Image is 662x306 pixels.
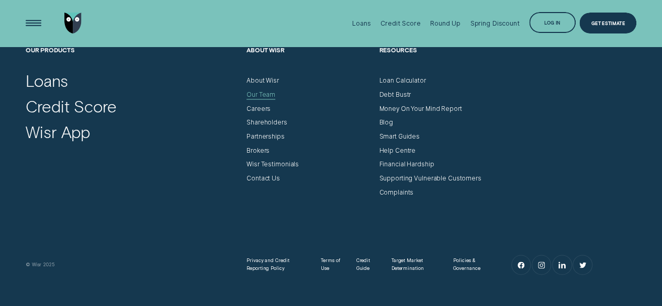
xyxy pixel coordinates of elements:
a: Supporting Vulnerable Customers [379,175,481,183]
div: Credit Score [380,19,421,27]
a: Help Centre [379,147,416,155]
div: © Wisr 2025 [21,261,242,269]
h2: Resources [379,46,503,77]
a: Instagram [532,255,551,274]
a: Contact Us [246,175,280,183]
a: Blog [379,119,393,127]
h2: Our Products [26,46,239,77]
a: Money On Your Mind Report [379,105,462,113]
a: Shareholders [246,119,287,127]
a: Our Team [246,91,275,99]
button: Log in [529,12,576,33]
a: Facebook [512,255,531,274]
a: Financial Hardship [379,161,434,168]
a: Loans [26,71,68,91]
a: LinkedIn [553,255,571,274]
a: Twitter [573,255,592,274]
a: About Wisr [246,77,279,85]
a: Debt Bustr [379,91,411,99]
a: Get Estimate [579,13,636,33]
img: Wisr [64,13,82,33]
h2: About Wisr [246,46,371,77]
a: Terms of Use [321,257,342,273]
a: Wisr App [26,122,90,142]
a: Target Market Determination [391,257,440,273]
a: Wisr Testimonials [246,161,299,168]
a: Policies & Governance [453,257,490,273]
a: Complaints [379,189,413,197]
div: Spring Discount [470,19,519,27]
a: Privacy and Credit Reporting Policy [246,257,307,273]
div: Loans [352,19,371,27]
div: Round Up [430,19,461,27]
a: Careers [246,105,271,113]
a: Credit Score [26,96,117,117]
a: Brokers [246,147,270,155]
a: Smart Guides [379,133,420,141]
a: Loan Calculator [379,77,425,85]
a: Partnerships [246,133,285,141]
a: Credit Guide [356,257,377,273]
button: Open Menu [23,13,44,33]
